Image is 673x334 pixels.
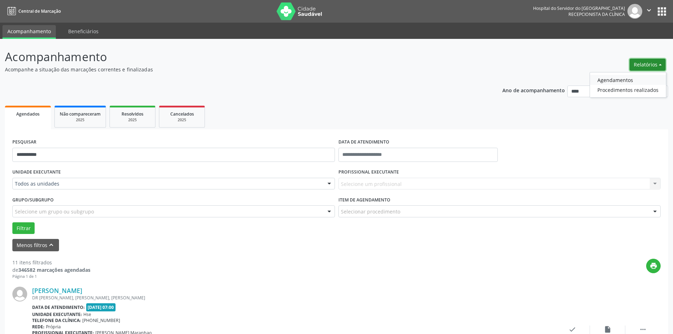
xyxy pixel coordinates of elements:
label: PESQUISAR [12,137,36,148]
i: print [650,262,657,270]
b: Unidade executante: [32,311,82,317]
b: Data de atendimento: [32,304,85,310]
label: PROFISSIONAL EXECUTANTE [338,167,399,178]
span: Recepcionista da clínica [568,11,625,17]
i: insert_drive_file [604,326,612,333]
button: Filtrar [12,222,35,234]
b: Telefone da clínica: [32,317,81,323]
label: UNIDADE EXECUTANTE [12,167,61,178]
span: Selecione um grupo ou subgrupo [15,208,94,215]
div: 11 itens filtrados [12,259,90,266]
img: img [12,287,27,301]
span: Agendados [16,111,40,117]
i:  [639,326,647,333]
span: Central de Marcação [18,8,61,14]
span: Própria [46,324,61,330]
button: Menos filtroskeyboard_arrow_up [12,239,59,251]
b: Rede: [32,324,45,330]
span: Hse [83,311,91,317]
a: Agendamentos [590,75,666,85]
i:  [645,6,653,14]
button: Relatórios [630,59,666,71]
a: Acompanhamento [2,25,56,39]
span: [DATE] 07:00 [86,303,116,311]
button: print [646,259,661,273]
label: DATA DE ATENDIMENTO [338,137,389,148]
label: Item de agendamento [338,194,390,205]
div: Página 1 de 1 [12,274,90,280]
div: 2025 [60,117,101,123]
p: Acompanhamento [5,48,469,66]
a: [PERSON_NAME] [32,287,82,294]
label: Grupo/Subgrupo [12,194,54,205]
div: 2025 [164,117,200,123]
div: de [12,266,90,274]
button:  [642,4,656,19]
i: check [568,326,576,333]
span: Resolvidos [122,111,143,117]
span: [PHONE_NUMBER] [82,317,120,323]
div: DR [PERSON_NAME], [PERSON_NAME], [PERSON_NAME] [32,295,555,301]
p: Acompanhe a situação das marcações correntes e finalizadas [5,66,469,73]
img: img [627,4,642,19]
span: Selecionar procedimento [341,208,400,215]
button: apps [656,5,668,18]
i: keyboard_arrow_up [47,241,55,249]
span: Não compareceram [60,111,101,117]
p: Ano de acompanhamento [502,86,565,94]
ul: Relatórios [590,72,666,98]
div: 2025 [115,117,150,123]
a: Central de Marcação [5,5,61,17]
a: Procedimentos realizados [590,85,666,95]
span: Cancelados [170,111,194,117]
a: Beneficiários [63,25,104,37]
span: Todos as unidades [15,180,320,187]
div: Hospital do Servidor do [GEOGRAPHIC_DATA] [533,5,625,11]
strong: 346582 marcações agendadas [18,266,90,273]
